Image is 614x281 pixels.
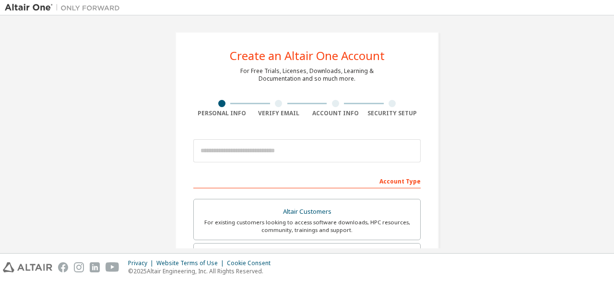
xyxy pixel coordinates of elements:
div: Personal Info [193,110,250,117]
div: Privacy [128,259,156,267]
div: For existing customers looking to access software downloads, HPC resources, community, trainings ... [200,219,414,234]
img: Altair One [5,3,125,12]
div: Create an Altair One Account [230,50,385,61]
div: Cookie Consent [227,259,276,267]
img: youtube.svg [106,262,119,272]
img: linkedin.svg [90,262,100,272]
div: Security Setup [364,110,421,117]
div: Account Info [307,110,364,117]
div: For Free Trials, Licenses, Downloads, Learning & Documentation and so much more. [240,67,374,83]
div: Verify Email [250,110,307,117]
div: Website Terms of Use [156,259,227,267]
img: facebook.svg [58,262,68,272]
p: © 2025 Altair Engineering, Inc. All Rights Reserved. [128,267,276,275]
div: Altair Customers [200,205,414,219]
div: Account Type [193,173,421,188]
img: altair_logo.svg [3,262,52,272]
img: instagram.svg [74,262,84,272]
